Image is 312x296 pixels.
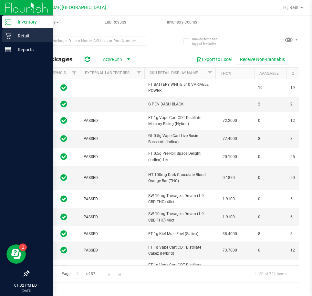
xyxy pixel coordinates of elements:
[258,196,283,202] span: 0
[84,247,140,253] span: PASSED
[219,152,240,162] span: 20.1000
[11,18,50,26] p: Inventory
[3,282,50,288] p: 01:32 PM EDT
[26,5,106,10] span: [PERSON_NAME][GEOGRAPHIC_DATA]
[292,71,299,76] a: Qty
[115,269,124,278] a: Go to the last page
[148,211,212,223] span: SW 10mg Theragels Dream (1:9 CBD:THC) 40ct
[60,83,67,92] span: In Sync
[258,118,283,124] span: 0
[19,243,27,251] iframe: Resource center unread badge
[258,175,283,181] span: 0
[82,15,149,29] a: Lab Results
[84,175,140,181] span: PASSED
[60,173,67,182] span: In Sync
[60,134,67,143] span: In Sync
[148,172,212,184] span: HT 100mg Dark Chocolate Blood Orange Bar (THC)
[53,71,78,75] a: Sync Status
[258,136,283,142] span: 8
[249,269,292,279] span: 1 - 20 of 731 items
[149,15,216,29] a: Inventory Counts
[5,33,11,39] inline-svg: Retail
[258,231,283,237] span: 8
[258,154,283,160] span: 0
[148,101,212,107] span: G PEN DASH BLACK
[5,19,11,25] inline-svg: Inventory
[105,269,114,278] a: Go to the next page
[283,5,300,10] span: Hi, Rain!
[5,46,11,53] inline-svg: Reports
[60,100,67,109] span: In Sync
[219,134,240,143] span: 77.4000
[221,71,231,76] a: THC%
[6,244,26,264] iframe: Resource center
[219,173,238,183] span: 0.1870
[84,231,140,237] span: PASSED
[219,246,240,255] span: 73.7000
[219,264,240,273] span: 73.7000
[148,193,212,205] span: SW 10mg Theragels Dream (1:9 CBD:THC) 40ct
[60,152,67,161] span: In Sync
[259,71,279,76] a: Available
[73,269,84,279] input: 1
[3,288,50,293] p: [DATE]
[11,46,50,54] p: Reports
[236,54,289,65] button: Receive Non-Cannabis
[11,32,50,40] p: Retail
[258,214,283,220] span: 0
[219,212,238,222] span: 1.9100
[85,71,136,75] a: External Lab Test Result
[84,196,140,202] span: PASSED
[148,82,212,94] span: FT BATTERY WHITE 510 VARIABLE POWER
[60,264,67,273] span: In Sync
[148,115,212,127] span: FT 1g Vape Cart CDT Distillate Mercury Rising (Hybrid)
[96,19,135,25] span: Lab Results
[84,136,140,142] span: PASSED
[148,151,212,163] span: FT 0.5g Pre-Roll Space Delight (Indica) 1ct
[28,36,146,46] input: Search Package ID, Item Name, SKU, Lot or Part Number...
[148,262,212,274] span: FT 1g Vape Cart CDT Distillate Cakez (Hybrid)
[148,244,212,257] span: FT 1g Vape Cart CDT Distillate Cakez (Hybrid)
[56,269,101,279] span: Page of 37
[219,116,240,125] span: 72.2000
[158,19,206,25] span: Inventory Counts
[134,68,144,79] a: Filter
[148,231,212,237] span: FT 1g Kief Mule Fuel (Sativa)
[84,118,140,124] span: PASSED
[219,194,238,204] span: 1.9100
[60,229,67,238] span: In Sync
[34,56,79,63] span: All Packages
[258,101,283,107] span: 2
[258,247,283,253] span: 0
[60,246,67,255] span: In Sync
[205,68,215,79] a: Filter
[192,54,236,65] button: Export to Excel
[60,116,67,125] span: In Sync
[258,85,283,91] span: 19
[60,212,67,222] span: In Sync
[84,214,140,220] span: PASSED
[219,229,240,239] span: 38.4000
[69,68,80,79] a: Filter
[192,36,224,46] span: Include items not tagged for facility
[150,71,198,75] a: Sku Retail Display Name
[148,133,212,145] span: GL 0.5g Vape Cart Live Rosin Bosscotti (Indica)
[60,194,67,203] span: In Sync
[84,154,140,160] span: PASSED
